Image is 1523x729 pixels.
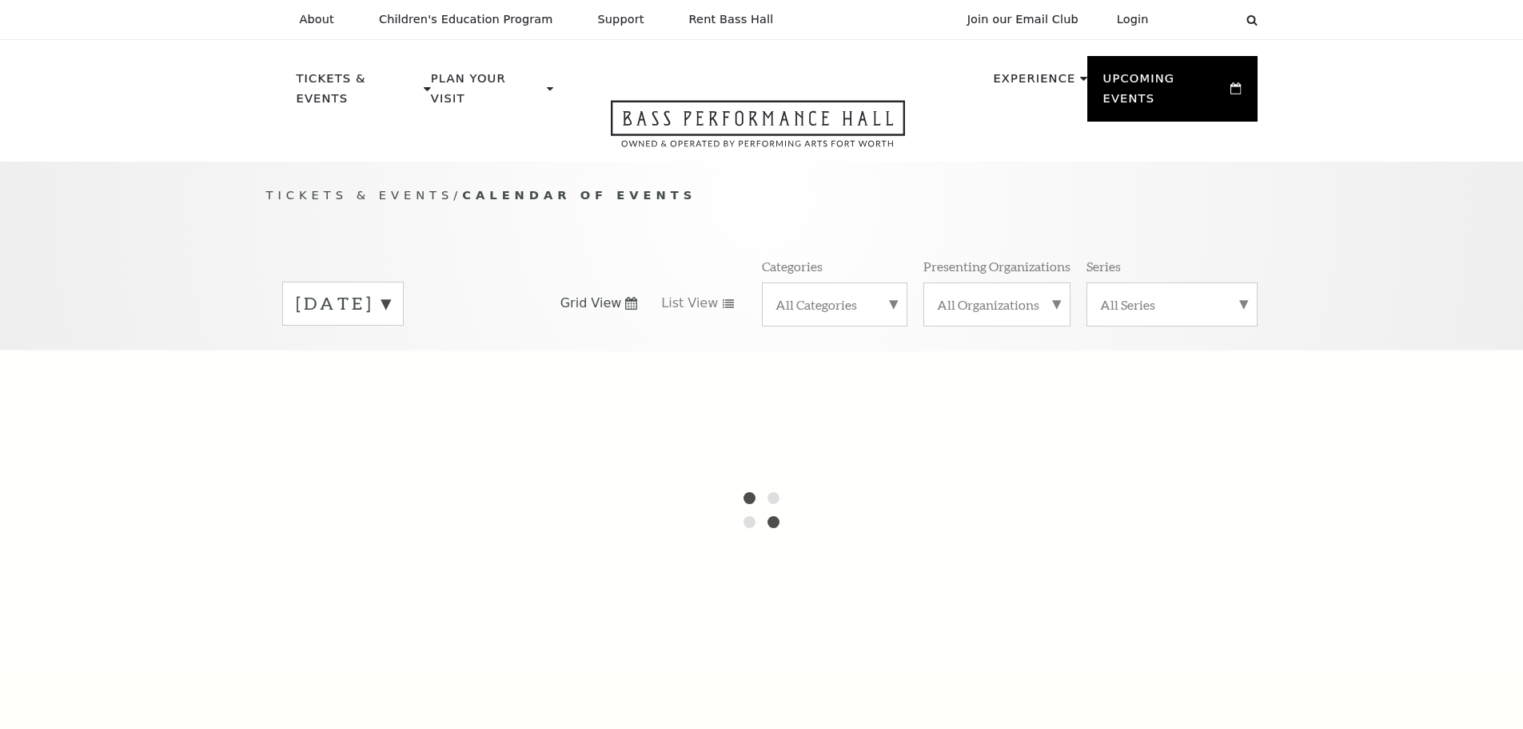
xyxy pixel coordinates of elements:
[598,13,644,26] p: Support
[661,294,718,312] span: List View
[296,291,390,316] label: [DATE]
[937,296,1057,313] label: All Organizations
[1086,258,1121,274] p: Series
[1103,69,1227,118] p: Upcoming Events
[297,69,421,118] p: Tickets & Events
[462,188,696,202] span: Calendar of Events
[266,186,1258,206] p: /
[923,258,1070,274] p: Presenting Organizations
[266,188,454,202] span: Tickets & Events
[775,296,894,313] label: All Categories
[689,13,774,26] p: Rent Bass Hall
[300,13,334,26] p: About
[762,258,823,274] p: Categories
[1100,296,1244,313] label: All Series
[560,294,622,312] span: Grid View
[993,69,1075,98] p: Experience
[431,69,543,118] p: Plan Your Visit
[1174,12,1231,27] select: Select:
[379,13,553,26] p: Children's Education Program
